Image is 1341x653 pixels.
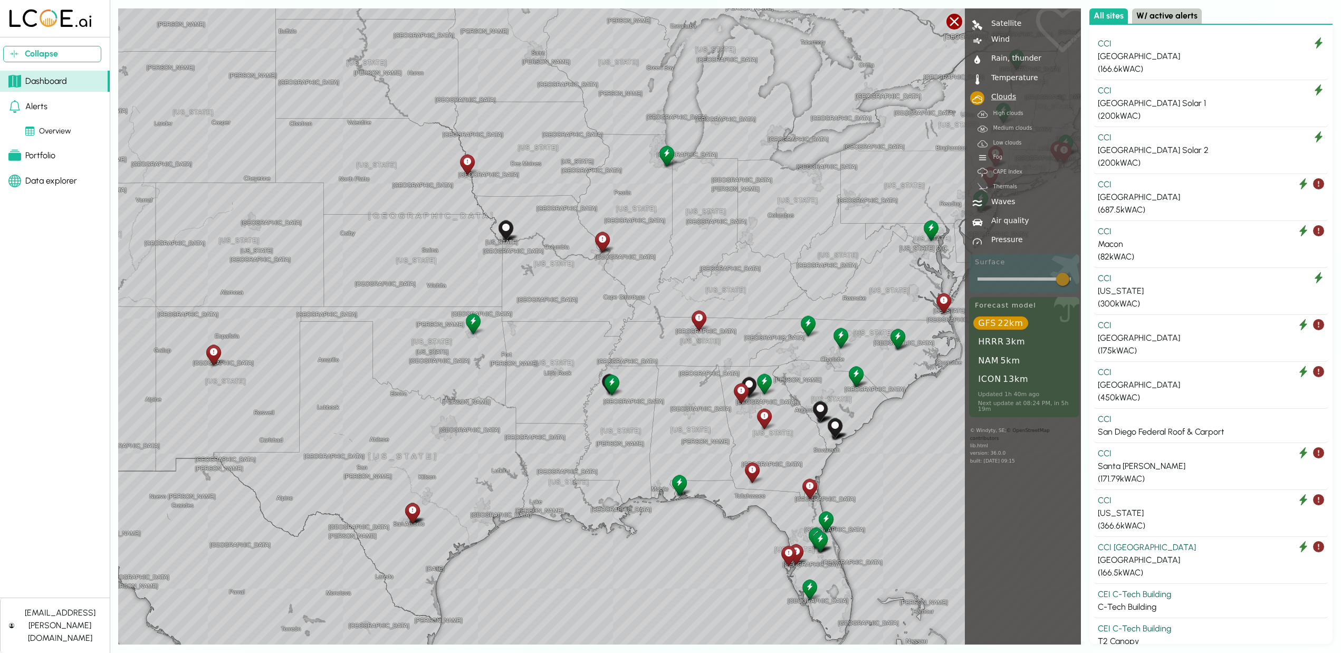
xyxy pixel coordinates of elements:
div: CCI [GEOGRAPHIC_DATA] [1098,541,1324,554]
div: Alerts [8,100,47,113]
small: 5km [1000,356,1020,366]
div: C-Tech Building [1098,601,1324,613]
div: San Diego Federal Roof & Carport [1098,426,1324,438]
div: High clouds [986,111,1023,116]
button: All sites [1089,8,1128,24]
div: ( 366.6 kWAC) [1098,520,1324,532]
div: Baltimore Solar Parking Canopy [922,218,940,242]
div: Darlington Retail Center [847,364,865,388]
div: [US_STATE] [1098,507,1324,520]
div:  [975,137,989,150]
div: Temperature [986,74,1038,81]
div: Central Florida Central Floating [811,530,829,553]
div: Mechanic Shop [600,372,618,396]
div: Overview [25,126,71,137]
div:  [975,107,989,121]
div: Cairo [743,460,761,484]
div: CCI [1098,272,1324,285]
div: NAM [973,353,1026,367]
button: CCI San Diego Federal Roof & Carport [1094,409,1328,443]
div: Air quality [986,217,1029,224]
div: St Petersburg Main Auction Solar [779,544,798,568]
div: [EMAIL_ADDRESS][PERSON_NAME][DOMAIN_NAME] [18,607,101,645]
div: Low clouds [986,140,1021,146]
div: Fort Myers [800,578,819,601]
div: 7 [970,91,984,105]
div: Yadkin Lodge Miller Creek Office [811,399,829,423]
div: CEI C-Tech Building [1098,588,1324,601]
div: Pensacola Recon Building [670,473,688,497]
div: Daytona Recon [817,510,835,533]
div: Kansas City Main Auction Building [496,218,515,242]
div: d [975,151,989,165]
div: CCI [1098,131,1324,144]
small: 3km [1005,337,1025,347]
div:  [970,18,984,32]
div: CCI [1098,413,1324,426]
button: CCI [GEOGRAPHIC_DATA] [GEOGRAPHIC_DATA] (166.5kWAC) [1094,537,1328,584]
div: GFS [973,316,1029,330]
div: Jonas Ridge Solar Farm [799,314,817,338]
div: T2 Canopy [1098,635,1324,648]
div: Fog [986,155,1002,160]
div: Next update at 08:24 PM, in 5h 19m [972,400,1077,412]
button: CCI [GEOGRAPHIC_DATA] (175kWAC) [1094,315,1328,362]
div: ( 450 kWAC) [1098,391,1324,404]
div: Dashboard [8,75,67,88]
div: Wind [986,35,1010,43]
div: Waves [986,198,1015,205]
div: [GEOGRAPHIC_DATA] [1098,332,1324,344]
div: CCI [1098,366,1324,379]
div: ( 200 kWAC) [1098,110,1324,122]
div: Select site list category [1089,8,1333,25]
div: Portfolio [8,149,55,162]
div: Nashville 200kW Solar Array [689,309,708,332]
div:  [970,234,984,248]
div: ( 166.6 kWAC) [1098,63,1324,75]
div: ICON [973,372,1033,386]
div: Dukemont [831,326,850,350]
div: Turnipseed [732,381,750,405]
div: Pressure [986,236,1023,243]
div: ( 175 kWAC) [1098,344,1324,357]
div:  [975,180,989,194]
div: Santa [PERSON_NAME] [1098,460,1324,473]
div: Macon [1098,238,1324,251]
div: Clouds [986,93,1016,100]
div:  [975,122,989,136]
div: Satellite [986,20,1021,27]
div: Clarendon Farms Mechanic Shop [826,416,844,440]
div: ( 200 kWAC) [1098,157,1324,169]
div: Omaha [458,152,476,176]
div: CCI [1098,84,1324,97]
div: [US_STATE] [1098,285,1324,297]
div: © Windyty, SE; [965,421,1084,470]
div:  [970,196,984,210]
button: CCI [US_STATE] (300kWAC) [1094,268,1328,315]
div: Old Plank Road [800,477,819,501]
button: CEI C-Tech Building T2 Canopy [1094,618,1328,652]
div: Thermals [986,184,1017,189]
div: Rain, thunder [986,54,1041,62]
div:  [970,53,984,67]
button: CCI [GEOGRAPHIC_DATA] (687.5kWAC) [1094,174,1328,221]
button: CCI [GEOGRAPHIC_DATA] Solar 2 (200kWAC) [1094,127,1328,174]
span: lib.html version: 36.0.0 built: [DATE] 09:15 [970,443,1015,464]
div: Oklahoma [464,312,482,335]
div: ( 687.5 kWAC) [1098,204,1324,216]
div: [GEOGRAPHIC_DATA] [1098,191,1324,204]
a: © OpenStreetMap contributors [970,428,1050,440]
div: Updated 1h 40m ago [972,391,1077,397]
small: 22km [998,318,1023,328]
button: W/ active alerts [1132,8,1202,24]
div: ( 171.79 kWAC) [1098,473,1324,485]
div: St. Louise Main Auction [593,230,611,254]
div: ( 166.5 kWAC) [1098,566,1324,579]
div: [GEOGRAPHIC_DATA] [1098,554,1324,566]
button: CCI Santa [PERSON_NAME] (171.79kWAC) [1094,443,1328,490]
div: Virginia [934,291,953,315]
div: Macon [755,407,773,430]
div: ( 300 kWAC) [1098,297,1324,310]
div: North Carolina Main Auction Building [888,327,907,351]
button: CCI [GEOGRAPHIC_DATA] Solar 1 (200kWAC) [1094,80,1328,127]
